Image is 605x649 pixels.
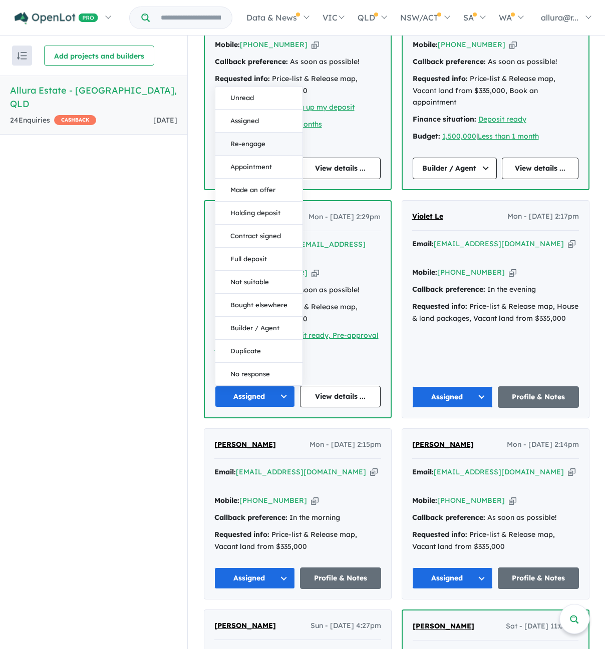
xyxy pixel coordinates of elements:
strong: Finance situation: [413,115,476,124]
button: Builder / Agent [215,317,302,340]
div: Price-list & Release map, Vacant land from $335,000, Book an appointment [413,73,578,109]
span: Violet Le [412,212,443,221]
a: [PHONE_NUMBER] [438,40,505,49]
span: Mon - [DATE] 2:17pm [507,211,579,223]
div: Price-list & Release map, Vacant land from $335,000 [215,73,381,97]
span: Mon - [DATE] 2:14pm [507,439,579,451]
span: [PERSON_NAME] [413,621,474,630]
button: Copy [568,239,575,249]
button: Builder / Agent [413,158,497,179]
a: [PERSON_NAME] [412,439,474,451]
span: [PERSON_NAME] [412,440,474,449]
strong: Mobile: [214,496,239,505]
div: In the morning [214,512,381,524]
button: Unread [215,87,302,110]
button: Assigned [214,567,295,589]
a: [PERSON_NAME] [214,439,276,451]
strong: Mobile: [215,40,240,49]
strong: Budget: [413,132,440,141]
button: Not suitable [215,271,302,294]
button: No response [215,363,302,385]
strong: Callback preference: [215,57,288,66]
button: Copy [509,40,517,50]
strong: Callback preference: [214,513,287,522]
div: In the evening [412,284,579,296]
div: Price-list & Release map, Vacant land from $335,000 [214,529,381,553]
button: Contract signed [215,225,302,248]
a: [PHONE_NUMBER] [239,496,307,505]
button: Made an offer [215,179,302,202]
a: [PHONE_NUMBER] [240,268,308,277]
strong: Requested info: [412,530,467,539]
span: [DATE] [153,116,177,125]
strong: Callback preference: [412,513,485,522]
div: | [413,131,578,143]
div: Assigned [215,86,303,386]
a: View details ... [502,158,578,179]
button: Full deposit [215,248,302,271]
a: Profile & Notes [498,567,579,589]
a: Less than 1 month [478,132,539,141]
button: Copy [312,40,319,50]
span: [PERSON_NAME] [214,621,276,630]
a: [PHONE_NUMBER] [240,40,308,49]
span: Sun - [DATE] 4:27pm [311,620,381,632]
button: Copy [311,495,319,506]
span: CASHBACK [54,115,96,125]
strong: Email: [214,467,236,476]
strong: Email: [412,467,434,476]
strong: Requested info: [215,74,270,83]
a: Profile & Notes [498,386,579,408]
button: Assigned [215,110,302,133]
a: 1,500,000 [442,132,476,141]
a: Violet Le [412,211,443,223]
a: [PERSON_NAME] [214,620,276,632]
strong: Callback preference: [413,57,486,66]
a: [EMAIL_ADDRESS][DOMAIN_NAME] [434,239,564,248]
button: Copy [509,267,516,278]
span: [PERSON_NAME] [214,440,276,449]
img: sort.svg [17,52,27,60]
a: [PHONE_NUMBER] [437,268,505,277]
button: Copy [568,467,575,477]
a: Profile & Notes [300,567,381,589]
strong: Callback preference: [412,285,485,294]
div: As soon as possible! [215,56,381,68]
strong: Requested info: [214,530,269,539]
a: Deposit ready [478,115,526,124]
button: Copy [312,268,319,278]
span: Mon - [DATE] 2:29pm [309,211,381,223]
a: View details ... [300,386,381,407]
span: Sat - [DATE] 11:02pm [506,620,578,632]
strong: Requested info: [412,302,467,311]
button: Add projects and builders [44,46,154,66]
div: As soon as possible! [413,56,578,68]
div: As soon as possible! [412,512,579,524]
span: allura@r... [541,13,578,23]
img: Openlot PRO Logo White [15,12,98,25]
button: Copy [370,467,378,477]
strong: Requested info: [413,74,468,83]
a: Saving up my deposit [280,103,355,112]
div: Price-list & Release map, Vacant land from $335,000 [412,529,579,553]
strong: Mobile: [412,496,437,505]
div: 24 Enquir ies [10,115,96,127]
a: View details ... [300,158,381,179]
h5: Allura Estate - [GEOGRAPHIC_DATA] , QLD [10,84,177,111]
strong: Mobile: [413,40,438,49]
button: Assigned [412,567,493,589]
button: Assigned [412,386,493,408]
button: Duplicate [215,340,302,363]
input: Try estate name, suburb, builder or developer [152,7,230,29]
button: Appointment [215,156,302,179]
button: Copy [509,495,516,506]
button: Re-engage [215,133,302,156]
div: Price-list & Release map, House & land packages, Vacant land from $335,000 [412,301,579,325]
span: Mon - [DATE] 2:15pm [310,439,381,451]
a: [PHONE_NUMBER] [437,496,505,505]
a: [EMAIL_ADDRESS][DOMAIN_NAME] [434,467,564,476]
